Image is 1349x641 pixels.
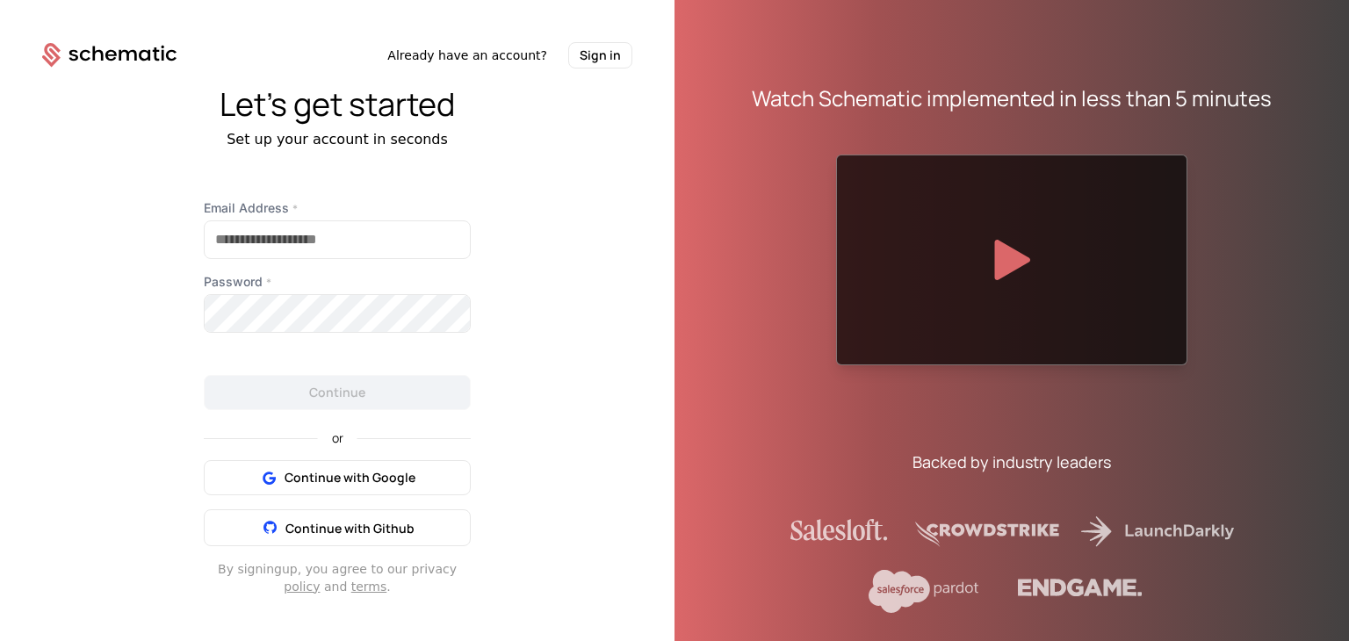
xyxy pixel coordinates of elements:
[204,375,471,410] button: Continue
[285,469,415,486] span: Continue with Google
[204,460,471,495] button: Continue with Google
[204,273,471,291] label: Password
[204,560,471,595] div: By signing up , you agree to our privacy and .
[204,509,471,546] button: Continue with Github
[913,450,1111,474] div: Backed by industry leaders
[387,47,547,64] span: Already have an account?
[568,42,632,68] button: Sign in
[284,580,320,594] a: policy
[285,520,415,537] span: Continue with Github
[204,199,471,217] label: Email Address
[351,580,387,594] a: terms
[318,432,357,444] span: or
[752,84,1272,112] div: Watch Schematic implemented in less than 5 minutes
